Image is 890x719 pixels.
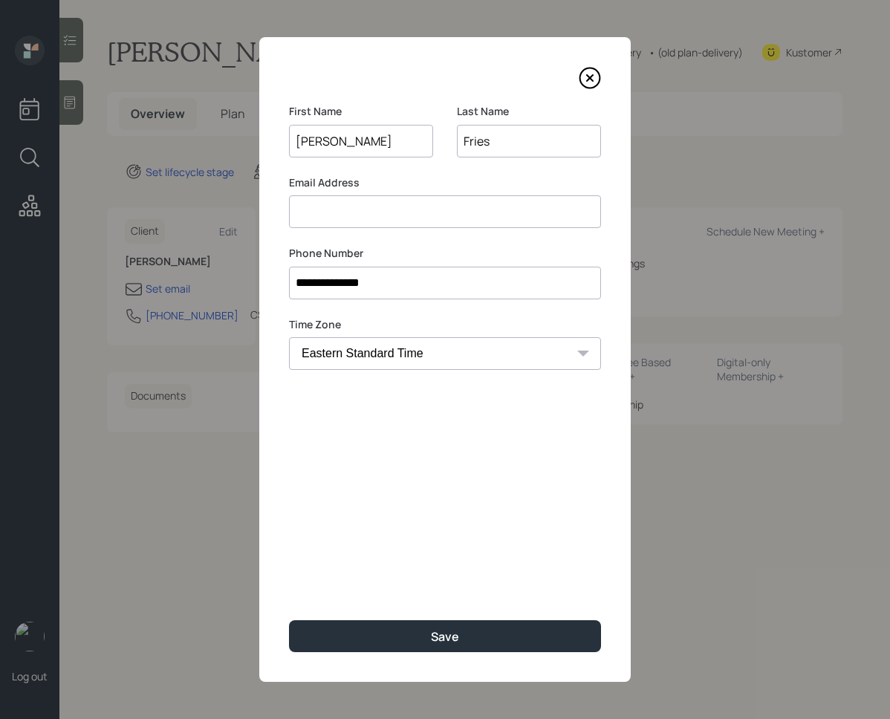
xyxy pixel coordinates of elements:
label: Last Name [457,104,601,119]
label: First Name [289,104,433,119]
label: Phone Number [289,246,601,261]
div: Save [431,628,459,645]
button: Save [289,620,601,652]
label: Email Address [289,175,601,190]
label: Time Zone [289,317,601,332]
